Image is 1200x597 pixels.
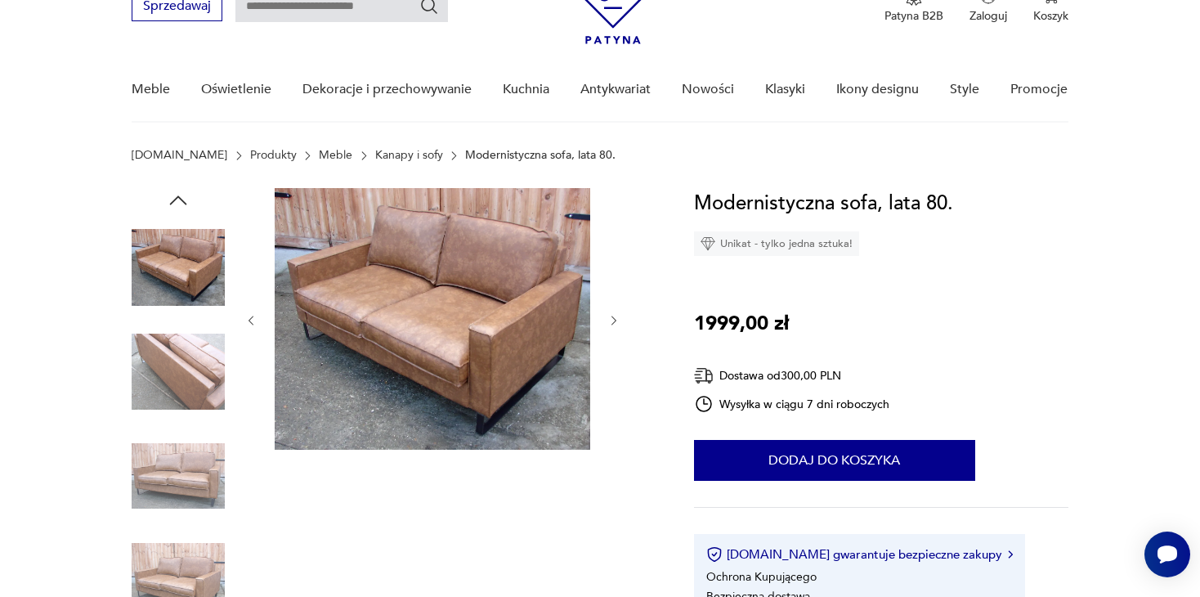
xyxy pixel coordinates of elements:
a: [DOMAIN_NAME] [132,149,227,162]
li: Ochrona Kupującego [706,569,817,585]
a: Dekoracje i przechowywanie [302,58,472,121]
img: Ikona diamentu [701,236,715,251]
img: Ikona certyfikatu [706,546,723,563]
a: Antykwariat [580,58,651,121]
img: Ikona strzałki w prawo [1008,550,1013,559]
a: Klasyki [765,58,805,121]
img: Ikona dostawy [694,366,714,386]
div: Dostawa od 300,00 PLN [694,366,890,386]
a: Nowości [682,58,734,121]
button: Dodaj do koszyka [694,440,975,481]
img: Zdjęcie produktu Modernistyczna sofa, lata 80. [275,188,590,450]
div: Unikat - tylko jedna sztuka! [694,231,859,256]
p: Koszyk [1033,8,1068,24]
img: Zdjęcie produktu Modernistyczna sofa, lata 80. [132,429,225,523]
a: Oświetlenie [201,58,271,121]
p: 1999,00 zł [694,308,789,339]
img: Zdjęcie produktu Modernistyczna sofa, lata 80. [132,325,225,419]
p: Modernistyczna sofa, lata 80. [465,149,616,162]
a: Style [950,58,979,121]
a: Meble [319,149,352,162]
a: Kanapy i sofy [375,149,443,162]
div: Wysyłka w ciągu 7 dni roboczych [694,394,890,414]
h1: Modernistyczna sofa, lata 80. [694,188,953,219]
a: Kuchnia [503,58,549,121]
a: Ikony designu [836,58,919,121]
a: Promocje [1010,58,1068,121]
a: Meble [132,58,170,121]
a: Sprzedawaj [132,2,222,13]
iframe: Smartsupp widget button [1144,532,1190,577]
a: Produkty [250,149,297,162]
p: Zaloguj [969,8,1007,24]
button: [DOMAIN_NAME] gwarantuje bezpieczne zakupy [706,546,1013,563]
img: Zdjęcie produktu Modernistyczna sofa, lata 80. [132,221,225,314]
p: Patyna B2B [884,8,943,24]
